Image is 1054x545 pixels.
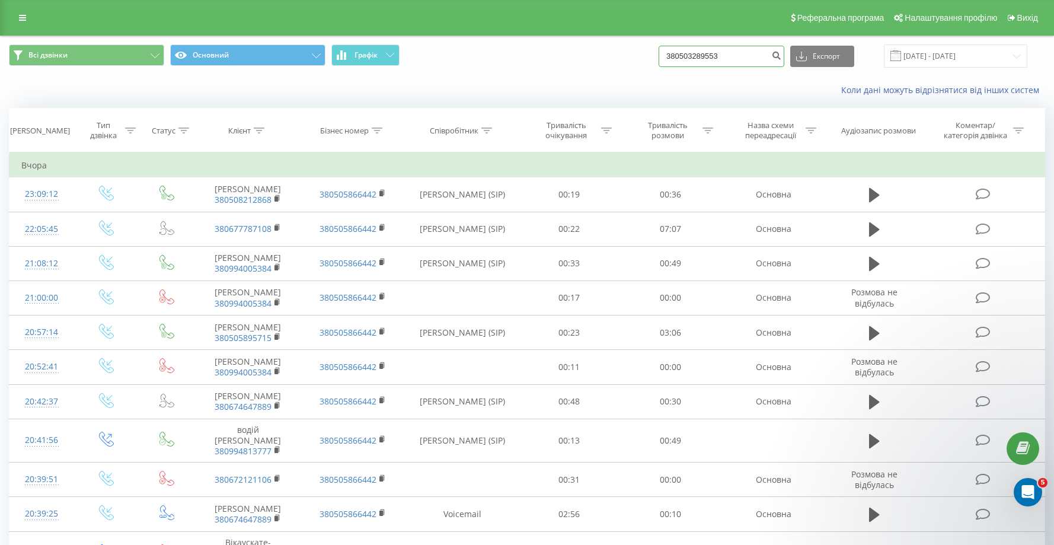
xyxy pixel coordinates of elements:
div: Коментар/категорія дзвінка [941,120,1010,141]
a: 380674647889 [215,514,272,525]
span: Вихід [1017,13,1038,23]
a: 380505866442 [320,435,376,446]
span: Розмова не відбулась [851,286,898,308]
td: [PERSON_NAME] [195,384,300,419]
td: [PERSON_NAME] [195,246,300,281]
td: 00:48 [519,384,620,419]
td: Основна [721,212,826,246]
button: Графік [331,44,400,66]
td: [PERSON_NAME] [195,281,300,315]
td: 00:31 [519,463,620,497]
td: [PERSON_NAME] (SIP) [405,419,519,463]
div: 21:08:12 [21,252,62,275]
td: Основна [721,246,826,281]
a: 380505866442 [320,361,376,372]
div: 20:39:51 [21,468,62,491]
div: Бізнес номер [320,126,369,136]
div: Тип дзвінка [84,120,122,141]
button: Всі дзвінки [9,44,164,66]
a: 380994005384 [215,298,272,309]
td: 00:30 [620,384,721,419]
td: 00:33 [519,246,620,281]
td: [PERSON_NAME] (SIP) [405,177,519,212]
a: 380505895715 [215,332,272,343]
div: Співробітник [430,126,478,136]
div: 23:09:12 [21,183,62,206]
div: 20:52:41 [21,355,62,378]
div: Тривалість розмови [636,120,700,141]
button: Експорт [790,46,854,67]
td: [PERSON_NAME] [195,350,300,384]
td: 00:17 [519,281,620,315]
td: 03:06 [620,315,721,350]
div: 20:57:14 [21,321,62,344]
td: [PERSON_NAME] [195,177,300,212]
td: 00:00 [620,463,721,497]
td: Voicemail [405,497,519,531]
div: 21:00:00 [21,286,62,310]
td: 00:00 [620,350,721,384]
a: 380505866442 [320,327,376,338]
td: [PERSON_NAME] (SIP) [405,212,519,246]
a: 380505866442 [320,508,376,519]
div: Тривалість очікування [535,120,598,141]
td: Основна [721,463,826,497]
a: Коли дані можуть відрізнятися вiд інших систем [841,84,1045,95]
a: 380994005384 [215,366,272,378]
div: 20:42:37 [21,390,62,413]
div: Назва схеми переадресації [739,120,803,141]
a: 380672121106 [215,474,272,485]
a: 380674647889 [215,401,272,412]
td: 00:36 [620,177,721,212]
td: [PERSON_NAME] (SIP) [405,384,519,419]
td: [PERSON_NAME] [195,315,300,350]
input: Пошук за номером [659,46,784,67]
div: Клієнт [228,126,251,136]
td: Основна [721,315,826,350]
a: 380505866442 [320,257,376,269]
td: Основна [721,384,826,419]
a: 380505866442 [320,189,376,200]
td: 00:11 [519,350,620,384]
td: 07:07 [620,212,721,246]
span: Налаштування профілю [905,13,997,23]
a: 380508212868 [215,194,272,205]
td: 00:13 [519,419,620,463]
div: 20:41:56 [21,429,62,452]
span: Всі дзвінки [28,50,68,60]
div: Статус [152,126,175,136]
td: [PERSON_NAME] [195,497,300,531]
td: 00:19 [519,177,620,212]
div: 20:39:25 [21,502,62,525]
button: Основний [170,44,325,66]
a: 380505866442 [320,292,376,303]
a: 380677787108 [215,223,272,234]
td: 00:10 [620,497,721,531]
td: 00:22 [519,212,620,246]
div: 22:05:45 [21,218,62,241]
a: 380505866442 [320,396,376,407]
td: 00:49 [620,246,721,281]
a: 380994005384 [215,263,272,274]
div: Аудіозапис розмови [841,126,916,136]
td: [PERSON_NAME] (SIP) [405,246,519,281]
span: Реферальна програма [797,13,884,23]
span: Розмова не відбулась [851,356,898,378]
td: Основна [721,177,826,212]
td: Основна [721,350,826,384]
span: Розмова не відбулась [851,468,898,490]
a: 380505866442 [320,223,376,234]
td: Вчора [9,154,1045,177]
span: 5 [1038,478,1047,487]
td: Основна [721,281,826,315]
a: 380505866442 [320,474,376,485]
td: 00:23 [519,315,620,350]
a: 380994813777 [215,445,272,457]
td: водій [PERSON_NAME] [195,419,300,463]
td: 02:56 [519,497,620,531]
iframe: Intercom live chat [1014,478,1042,506]
span: Графік [354,51,378,59]
td: 00:00 [620,281,721,315]
td: 00:49 [620,419,721,463]
td: Основна [721,497,826,531]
